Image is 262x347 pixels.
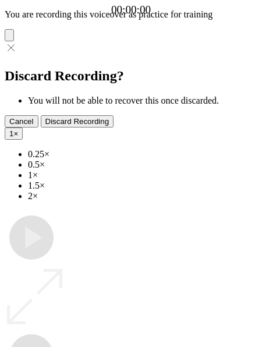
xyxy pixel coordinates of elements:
li: 1× [28,170,257,180]
span: 1 [9,129,13,138]
li: 2× [28,191,257,201]
li: You will not be able to recover this once discarded. [28,95,257,106]
h2: Discard Recording? [5,68,257,84]
p: You are recording this voiceover as practice for training [5,9,257,20]
button: 1× [5,128,23,140]
li: 1.5× [28,180,257,191]
li: 0.25× [28,149,257,160]
button: Discard Recording [41,115,114,128]
li: 0.5× [28,160,257,170]
button: Cancel [5,115,38,128]
a: 00:00:00 [111,3,151,16]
